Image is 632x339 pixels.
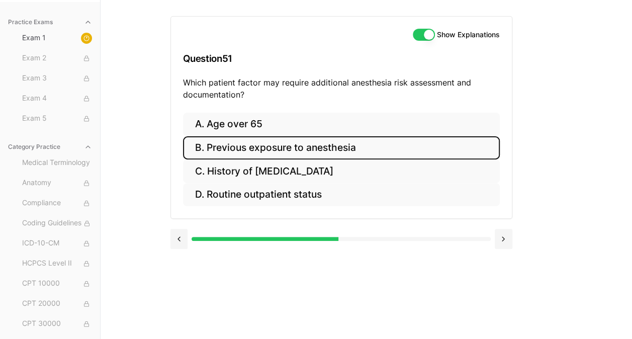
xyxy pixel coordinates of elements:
span: CPT 10000 [22,278,92,289]
button: Practice Exams [4,14,96,30]
button: Exam 2 [18,50,96,66]
button: Exam 4 [18,91,96,107]
label: Show Explanations [437,31,500,38]
button: D. Routine outpatient status [183,183,500,207]
button: B. Previous exposure to anesthesia [183,136,500,160]
span: Compliance [22,198,92,209]
button: CPT 30000 [18,316,96,332]
span: Exam 5 [22,113,92,124]
span: CPT 20000 [22,298,92,309]
span: Exam 2 [22,53,92,64]
span: Exam 3 [22,73,92,84]
button: ICD-10-CM [18,235,96,251]
button: Anatomy [18,175,96,191]
span: Anatomy [22,178,92,189]
span: Exam 1 [22,33,92,44]
span: ICD-10-CM [22,238,92,249]
button: Exam 5 [18,111,96,127]
button: C. History of [MEDICAL_DATA] [183,159,500,183]
span: Medical Terminology [22,157,92,168]
button: Category Practice [4,139,96,155]
span: Exam 4 [22,93,92,104]
span: CPT 30000 [22,318,92,329]
button: HCPCS Level II [18,256,96,272]
h3: Question 51 [183,44,500,73]
span: HCPCS Level II [22,258,92,269]
button: Exam 1 [18,30,96,46]
button: CPT 10000 [18,276,96,292]
button: CPT 20000 [18,296,96,312]
button: Compliance [18,195,96,211]
button: Exam 3 [18,70,96,87]
span: Coding Guidelines [22,218,92,229]
button: Medical Terminology [18,155,96,171]
p: Which patient factor may require additional anesthesia risk assessment and documentation? [183,76,500,101]
button: Coding Guidelines [18,215,96,231]
button: A. Age over 65 [183,113,500,136]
